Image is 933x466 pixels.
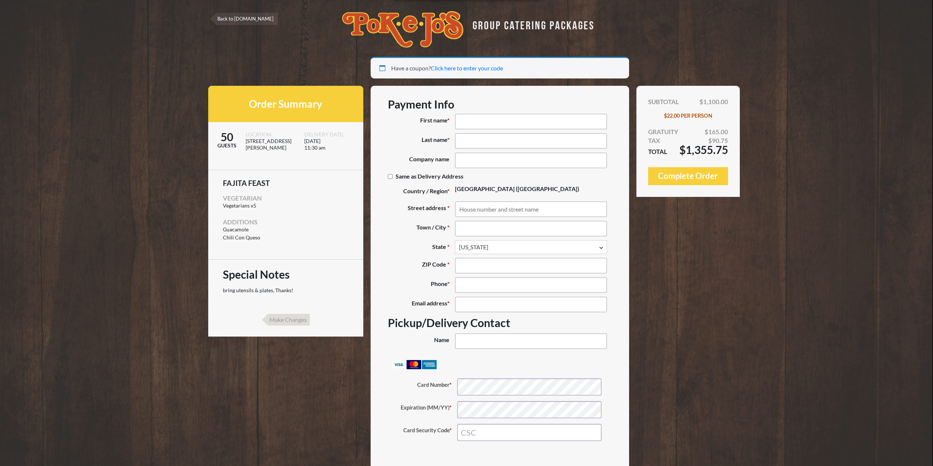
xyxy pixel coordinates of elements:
[223,218,257,226] span: Additions
[388,333,455,349] label: Name
[210,13,278,25] a: Back to [DOMAIN_NAME]
[388,316,612,329] h3: Pickup/Delivery Contact
[208,142,246,149] span: GUESTS
[648,167,728,185] button: Complete Order
[223,235,349,241] li: Chili Con Queso
[388,133,455,149] label: Last name
[223,269,349,280] span: Special Notes
[388,114,455,129] label: First name
[388,169,469,183] label: Same as Delivery Address
[407,360,421,369] img: mastercard
[223,287,293,293] span: bring utensils & plates, Thanks!
[699,98,728,106] span: $1,100.00
[467,17,595,31] div: GROUP CATERING PACKAGES
[388,174,393,179] input: Same as Delivery Address
[246,131,295,138] span: LOCATION:
[393,378,457,396] label: Card Number
[648,128,678,136] span: GRATUITY
[447,261,449,268] abbr: required
[388,153,455,168] label: Company name
[246,138,295,161] span: [STREET_ADDRESS][PERSON_NAME]
[262,314,310,326] input: Make Changes
[388,277,455,293] label: Phone
[393,424,457,441] label: Card Security Code
[208,131,246,142] span: 50
[455,240,607,254] span: State
[648,147,667,156] span: TOTAL
[391,360,406,369] img: visa
[304,131,354,138] span: DELIVERY DATE:
[223,194,262,202] span: Vegetarian
[388,201,455,217] label: Street address
[249,98,322,110] span: Order Summary
[457,424,602,441] input: CSC
[393,378,606,446] fieldset: Payment Info
[705,128,728,136] span: $165.00
[679,145,728,154] span: $1,355.75
[393,401,457,418] label: Expiration (MM/YY)
[388,297,455,312] label: Email address
[223,179,349,187] span: Fajita Feast
[388,240,455,254] label: State
[708,136,728,145] span: $90.75
[422,360,437,369] img: amex
[455,201,607,217] input: House number and street name
[455,185,579,192] strong: [GEOGRAPHIC_DATA] ([GEOGRAPHIC_DATA])
[648,136,660,145] span: TAX
[447,224,449,231] abbr: required
[648,98,679,106] span: SUBTOTAL
[388,258,455,274] label: ZIP Code
[648,111,728,120] div: $22.00 PER PERSON
[223,203,349,209] li: Vegetarians x5
[304,138,354,161] span: [DATE] 11:30 am
[431,65,503,71] a: Click here to enter your code
[388,221,455,236] label: Town / City
[447,204,449,211] abbr: required
[459,243,603,252] span: Texas
[342,11,463,48] img: logo.svg
[447,243,449,250] abbr: required
[223,227,349,233] li: Guacamole
[371,57,629,78] div: Have a coupon?
[388,184,455,198] label: Country / Region
[388,98,612,111] h3: Payment Info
